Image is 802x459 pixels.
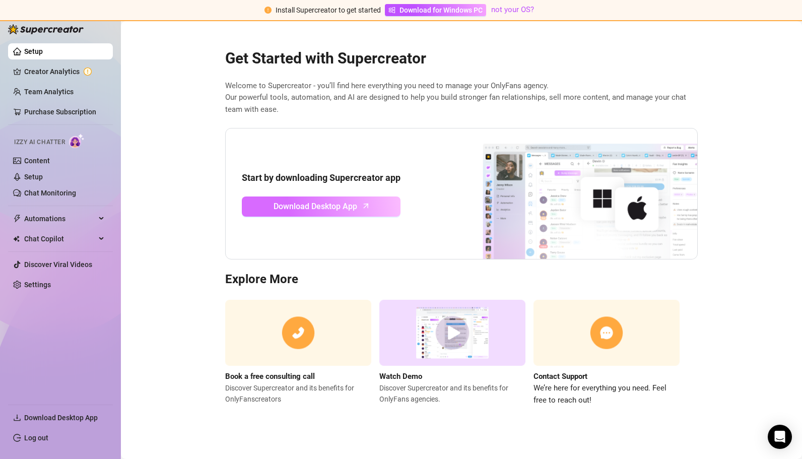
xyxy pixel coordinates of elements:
a: Content [24,157,50,165]
img: Chat Copilot [13,235,20,242]
strong: Start by downloading Supercreator app [242,172,400,183]
span: Download for Windows PC [399,5,483,16]
h2: Get Started with Supercreator [225,49,698,68]
span: exclamation-circle [264,7,272,14]
a: not your OS? [491,5,534,14]
a: Creator Analytics exclamation-circle [24,63,105,80]
a: Settings [24,281,51,289]
a: Watch DemoDiscover Supercreator and its benefits for OnlyFans agencies. [379,300,525,406]
span: Chat Copilot [24,231,96,247]
a: Setup [24,47,43,55]
span: Download Desktop App [24,414,98,422]
img: contact support [533,300,680,366]
strong: Watch Demo [379,372,422,381]
a: Download Desktop Apparrow-up [242,196,400,217]
span: We’re here for everything you need. Feel free to reach out! [533,382,680,406]
h3: Explore More [225,272,698,288]
a: Chat Monitoring [24,189,76,197]
a: Discover Viral Videos [24,260,92,269]
img: supercreator demo [379,300,525,366]
img: download app [445,128,697,259]
span: Izzy AI Chatter [14,138,65,147]
a: Purchase Subscription [24,104,105,120]
img: AI Chatter [69,134,85,148]
span: thunderbolt [13,215,21,223]
span: Install Supercreator to get started [276,6,381,14]
span: windows [388,7,395,14]
img: consulting call [225,300,371,366]
a: Setup [24,173,43,181]
span: Discover Supercreator and its benefits for OnlyFans agencies. [379,382,525,405]
strong: Contact Support [533,372,587,381]
span: download [13,414,21,422]
strong: Book a free consulting call [225,372,315,381]
span: Welcome to Supercreator - you’ll find here everything you need to manage your OnlyFans agency. Ou... [225,80,698,116]
a: Book a free consulting callDiscover Supercreator and its benefits for OnlyFanscreators [225,300,371,406]
span: Automations [24,211,96,227]
span: Discover Supercreator and its benefits for OnlyFans creators [225,382,371,405]
a: Download for Windows PC [385,4,486,16]
span: Download Desktop App [274,200,357,213]
img: logo-BBDzfeDw.svg [8,24,84,34]
a: Log out [24,434,48,442]
a: Team Analytics [24,88,74,96]
div: Open Intercom Messenger [768,425,792,449]
span: arrow-up [360,200,372,212]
